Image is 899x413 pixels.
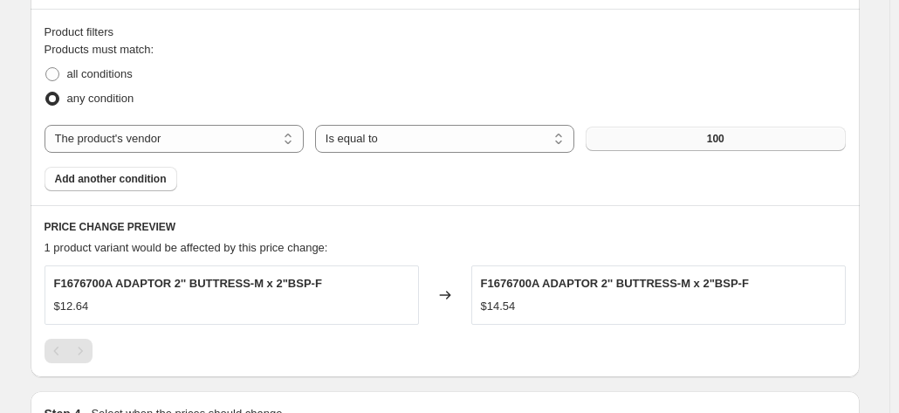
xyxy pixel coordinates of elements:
[55,172,167,186] span: Add another condition
[67,67,133,80] span: all conditions
[45,241,328,254] span: 1 product variant would be affected by this price change:
[45,167,177,191] button: Add another condition
[67,92,134,105] span: any condition
[45,24,846,41] div: Product filters
[45,43,154,56] span: Products must match:
[481,298,516,315] div: $14.54
[45,339,93,363] nav: Pagination
[481,277,749,290] span: F1676700A ADAPTOR 2'' BUTTRESS-M x 2"BSP-F
[54,298,89,315] div: $12.64
[707,132,724,146] span: 100
[586,127,845,151] button: 100
[54,277,322,290] span: F1676700A ADAPTOR 2'' BUTTRESS-M x 2"BSP-F
[45,220,846,234] h6: PRICE CHANGE PREVIEW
